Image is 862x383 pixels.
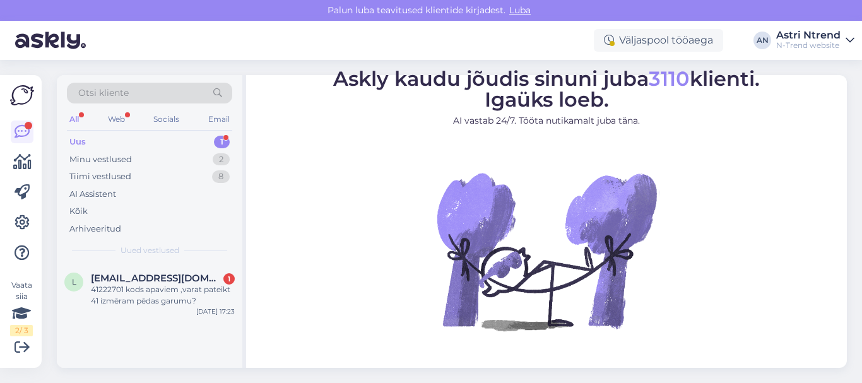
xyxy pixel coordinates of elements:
[69,170,131,183] div: Tiimi vestlused
[72,277,76,286] span: l
[105,111,127,127] div: Web
[213,153,230,166] div: 2
[212,170,230,183] div: 8
[91,273,222,284] span: loreta66@inbox.lv
[10,280,33,336] div: Vaata siia
[10,325,33,336] div: 2 / 3
[333,114,760,127] p: AI vastab 24/7. Tööta nutikamalt juba täna.
[206,111,232,127] div: Email
[10,85,34,105] img: Askly Logo
[69,205,88,218] div: Kõik
[433,138,660,365] img: No Chat active
[594,29,723,52] div: Väljaspool tööaega
[121,245,179,256] span: Uued vestlused
[151,111,182,127] div: Socials
[776,30,854,50] a: Astri NtrendN-Trend website
[69,153,132,166] div: Minu vestlused
[753,32,771,49] div: AN
[776,40,841,50] div: N-Trend website
[78,86,129,100] span: Otsi kliente
[69,188,116,201] div: AI Assistent
[196,307,235,316] div: [DATE] 17:23
[333,66,760,112] span: Askly kaudu jõudis sinuni juba klienti. Igaüks loeb.
[505,4,534,16] span: Luba
[69,136,86,148] div: Uus
[223,273,235,285] div: 1
[91,284,235,307] div: 41222701 kods apaviem ,varat pateikt 41 izmēram pēdas garumu?
[69,223,121,235] div: Arhiveeritud
[67,111,81,127] div: All
[776,30,841,40] div: Astri Ntrend
[214,136,230,148] div: 1
[649,66,690,91] span: 3110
